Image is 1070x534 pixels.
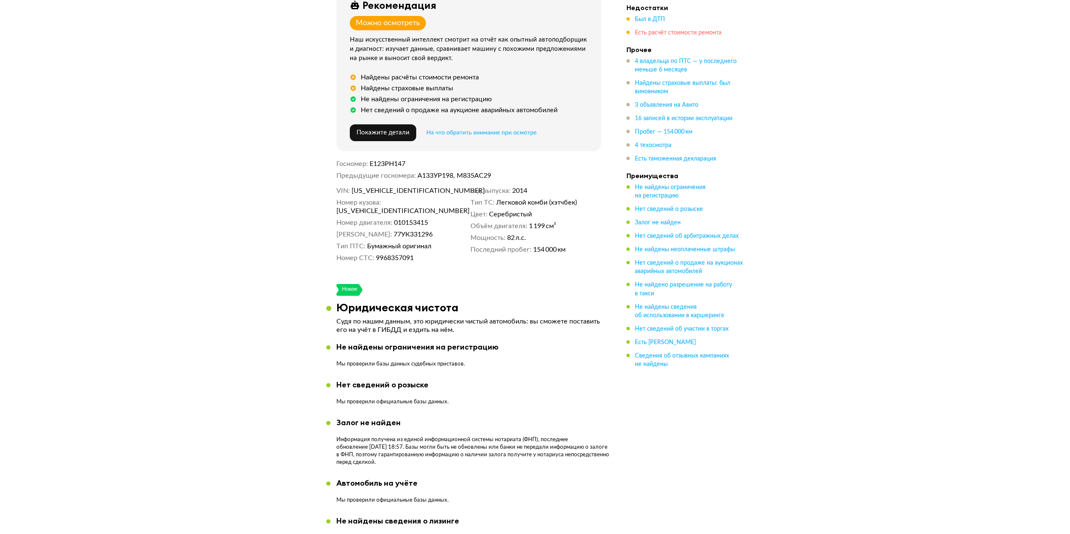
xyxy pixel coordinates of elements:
[635,129,692,135] span: Пробег — 154 000 км
[376,254,414,262] span: 9968357091
[512,187,527,195] span: 2014
[336,218,392,227] dt: Номер двигателя
[626,171,744,180] h4: Преимущества
[336,254,374,262] dt: Номер СТС
[533,245,565,254] span: 154 000 км
[635,352,729,367] span: Сведения об отзывных кампаниях не найдены
[361,95,492,103] div: Не найдены ограничения на регистрацию
[336,187,350,195] dt: VIN
[635,304,724,318] span: Не найдены сведения об использовании в каршеринге
[635,206,703,212] span: Нет сведений о розыске
[635,102,698,108] span: 3 объявления на Авито
[361,84,453,92] div: Найдены страховые выплаты
[626,45,744,54] h4: Прочее
[635,339,696,345] span: Есть [PERSON_NAME]
[350,35,591,63] div: Наш искусственный интеллект смотрит на отчёт как опытный автоподборщик и диагност: изучает данные...
[635,80,730,95] span: Найдены страховые выплаты: был виновником
[635,233,739,239] span: Нет сведений об арбитражных делах
[336,360,499,368] p: Мы проверили базы данных судебных приставов.
[426,130,536,136] span: На что обратить внимание при осмотре
[635,282,732,296] span: Не найдено разрешение на работу в такси
[635,156,716,162] span: Есть таможенная декларация
[336,418,611,427] div: Залог не найден
[394,230,433,239] span: 77УК331296
[470,210,487,218] dt: Цвет
[351,187,448,195] span: [US_VEHICLE_IDENTIFICATION_NUMBER]
[336,497,449,504] p: Мы проверили официальные базы данных.
[336,160,368,168] dt: Госномер
[336,380,449,389] div: Нет сведений о розыске
[336,230,392,239] dt: [PERSON_NAME]
[394,218,428,227] span: 010153415
[635,184,705,199] span: Не найдены ограничения на регистрацию
[356,18,420,28] div: Можно осмотреть
[470,234,505,242] dt: Мощность
[470,222,527,230] dt: Объём двигателя
[336,342,499,352] div: Не найдены ограничения на регистрацию
[370,160,405,167] span: Е123РН147
[336,317,601,334] p: Судя по нашим данным, это юридически чистый автомобиль: вы сможете поставить его на учёт в ГИБДД ...
[635,220,681,226] span: Залог не найден
[336,301,458,314] h3: Юридическая чистота
[341,284,358,296] div: Новое
[336,242,365,250] dt: Тип ПТС
[635,58,737,73] span: 4 владельца по ПТС — у последнего меньше 6 месяцев
[336,436,611,466] p: Информация получена из единой информационной системы нотариата (ФНП), последнее обновление [DATE]...
[336,398,449,406] p: Мы проверили официальные базы данных.
[489,210,532,218] span: Серебристый
[635,16,665,22] span: Был в ДТП
[367,242,431,250] span: Бумажный оригинал
[635,260,743,274] span: Нет сведений о продаже на аукционах аварийных автомобилей
[336,198,381,207] dt: Номер кузова
[626,3,744,12] h4: Недостатки
[336,516,505,526] div: Не найдены сведения о лизинге
[635,30,721,36] span: Есть расчёт стоимости ремонта
[635,247,735,253] span: Не найдены неоплаченные штрафы
[470,187,510,195] dt: Год выпуска
[635,116,732,121] span: 16 записей в истории эксплуатации
[470,198,494,207] dt: Тип ТС
[470,245,531,254] dt: Последний пробег
[496,198,577,207] span: Легковой комби (хэтчбек)
[635,326,729,331] span: Нет сведений об участии в торгах
[361,73,479,82] div: Найдены расчёты стоимости ремонта
[336,479,449,488] div: Автомобиль на учёте
[417,171,601,180] dd: А133УР198, М835АС29
[507,234,526,242] span: 82 л.с.
[529,222,556,230] span: 1 199 см³
[357,129,410,136] span: Покажите детали
[361,106,557,114] div: Нет сведений о продаже на аукционе аварийных автомобилей
[336,171,416,180] dt: Предыдущие госномера
[635,142,671,148] span: 4 техосмотра
[350,124,416,141] button: Покажите детали
[336,207,433,215] span: [US_VEHICLE_IDENTIFICATION_NUMBER]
